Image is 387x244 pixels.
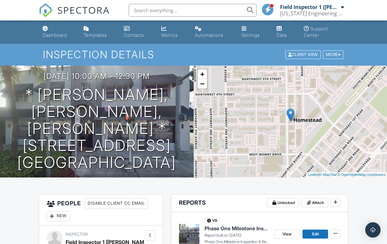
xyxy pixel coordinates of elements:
input: Search everything... [129,4,257,17]
a: Zoom out [198,79,207,89]
div: Settings [241,32,260,38]
a: Contacts [121,23,154,41]
span: Inspector [66,232,88,237]
div: New [47,211,70,221]
h3: People [39,194,163,225]
a: Metrics [159,23,187,41]
a: SPECTORA [39,9,110,22]
a: Automations (Basic) [192,23,234,41]
div: Client View [285,51,321,59]
div: Dashboard [43,32,67,38]
div: Field Inspector 1 ([PERSON_NAME]) [280,4,339,10]
div: Automations [195,32,223,38]
a: Zoom in [198,69,207,79]
a: Settings [239,23,269,41]
div: Data [277,32,287,38]
img: The Best Home Inspection Software - Spectora [39,3,53,17]
div: Contacts [124,32,144,38]
div: Disable Client CC Email [85,198,148,209]
h3: [DATE] 10:00 am - 12:30 pm [44,72,150,81]
a: Dashboard [40,23,76,41]
a: Data [274,23,296,41]
a: © OpenStreetMap contributors [338,173,385,177]
a: © MapTiler [319,173,337,177]
div: Templates [84,32,107,38]
a: Support Center [301,23,347,41]
div: Support Center [304,26,328,38]
div: | [306,172,387,177]
div: More [323,51,344,59]
a: Leaflet [308,173,318,177]
span: SPECTORA [57,3,110,17]
h1: Inspection Details [43,49,344,60]
h1: * [PERSON_NAME], [PERSON_NAME], [PERSON_NAME] * [STREET_ADDRESS] [GEOGRAPHIC_DATA] [10,86,183,171]
div: Open Intercom Messenger [365,222,381,238]
div: Metrics [161,32,178,38]
a: Templates [81,23,116,41]
a: Client View [285,52,322,57]
div: Florida Engineering LLC [280,10,344,17]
